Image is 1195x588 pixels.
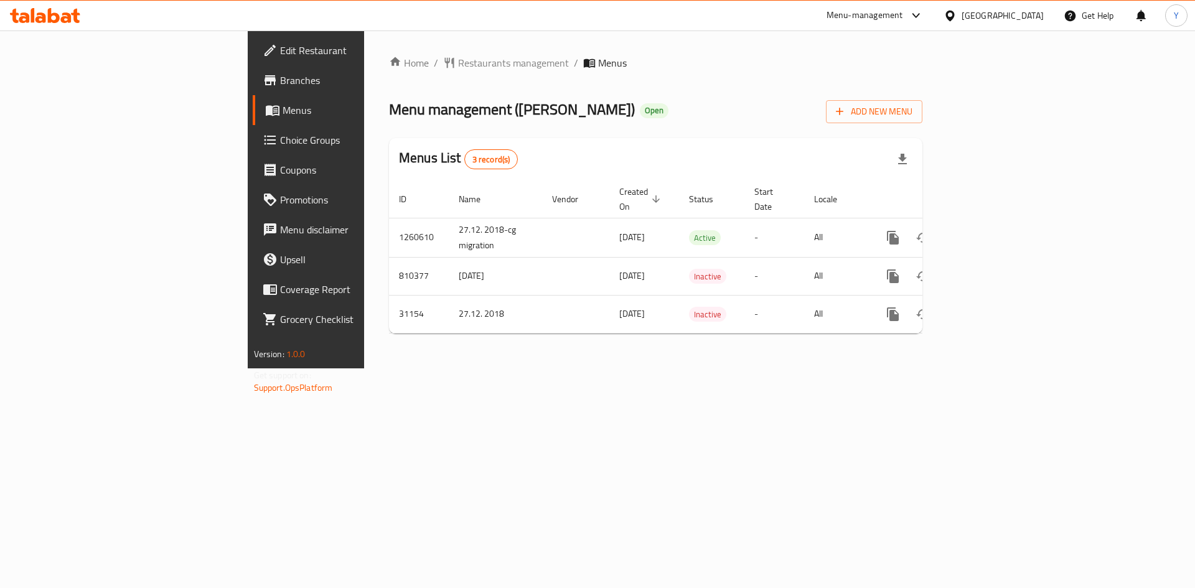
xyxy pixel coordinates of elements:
[878,223,908,253] button: more
[389,55,922,70] nav: breadcrumb
[399,192,423,207] span: ID
[744,218,804,257] td: -
[465,154,518,166] span: 3 record(s)
[836,104,912,119] span: Add New Menu
[459,192,497,207] span: Name
[389,180,1008,334] table: enhanced table
[574,55,578,70] li: /
[619,268,645,284] span: [DATE]
[443,55,569,70] a: Restaurants management
[286,346,306,362] span: 1.0.0
[253,155,448,185] a: Coupons
[254,346,284,362] span: Version:
[962,9,1044,22] div: [GEOGRAPHIC_DATA]
[888,144,917,174] div: Export file
[449,257,542,295] td: [DATE]
[619,306,645,322] span: [DATE]
[868,180,1008,218] th: Actions
[619,229,645,245] span: [DATE]
[280,222,438,237] span: Menu disclaimer
[458,55,569,70] span: Restaurants management
[804,257,868,295] td: All
[253,274,448,304] a: Coverage Report
[280,192,438,207] span: Promotions
[908,223,938,253] button: Change Status
[253,215,448,245] a: Menu disclaimer
[689,192,729,207] span: Status
[280,282,438,297] span: Coverage Report
[389,95,635,123] span: Menu management ( [PERSON_NAME] )
[908,261,938,291] button: Change Status
[689,269,726,284] span: Inactive
[280,312,438,327] span: Grocery Checklist
[254,367,311,383] span: Get support on:
[253,125,448,155] a: Choice Groups
[253,65,448,95] a: Branches
[283,103,438,118] span: Menus
[253,185,448,215] a: Promotions
[878,299,908,329] button: more
[689,307,726,322] span: Inactive
[449,218,542,257] td: 27.12. 2018-cg migration
[640,105,668,116] span: Open
[598,55,627,70] span: Menus
[640,103,668,118] div: Open
[744,257,804,295] td: -
[280,252,438,267] span: Upsell
[689,230,721,245] div: Active
[280,133,438,147] span: Choice Groups
[280,73,438,88] span: Branches
[280,162,438,177] span: Coupons
[826,100,922,123] button: Add New Menu
[552,192,594,207] span: Vendor
[399,149,518,169] h2: Menus List
[253,95,448,125] a: Menus
[464,149,518,169] div: Total records count
[804,295,868,333] td: All
[744,295,804,333] td: -
[827,8,903,23] div: Menu-management
[254,380,333,396] a: Support.OpsPlatform
[253,35,448,65] a: Edit Restaurant
[804,218,868,257] td: All
[908,299,938,329] button: Change Status
[1174,9,1179,22] span: Y
[280,43,438,58] span: Edit Restaurant
[878,261,908,291] button: more
[689,231,721,245] span: Active
[253,245,448,274] a: Upsell
[619,184,664,214] span: Created On
[449,295,542,333] td: 27.12. 2018
[814,192,853,207] span: Locale
[754,184,789,214] span: Start Date
[253,304,448,334] a: Grocery Checklist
